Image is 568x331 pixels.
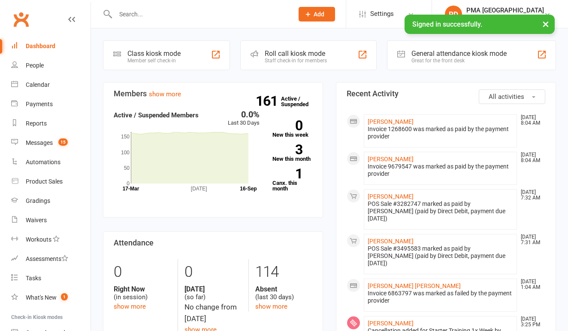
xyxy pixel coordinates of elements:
a: Dashboard [11,37,91,56]
div: POS Sale #3495583 marked as paid by [PERSON_NAME] (paid by Direct Debit, payment due [DATE]) [368,245,513,267]
div: Payments [26,101,53,107]
a: Assessments [11,249,91,269]
div: Invoice 1268600 was marked as paid by the payment provider [368,126,513,140]
span: 1 [61,293,68,300]
div: PMA [GEOGRAPHIC_DATA] [466,6,544,14]
div: What's New [26,294,57,301]
button: × [538,15,553,33]
strong: 1 [272,167,302,180]
a: Calendar [11,75,91,95]
div: Assessments [26,255,68,262]
strong: [DATE] [184,285,242,293]
a: Payments [11,95,91,114]
time: [DATE] 7:32 AM [517,190,545,201]
time: [DATE] 7:31 AM [517,234,545,245]
a: Waivers [11,211,91,230]
a: People [11,56,91,75]
a: [PERSON_NAME] [368,156,414,162]
a: 0New this week [272,120,312,138]
div: Class kiosk mode [127,49,181,58]
a: Reports [11,114,91,133]
strong: Active / Suspended Members [114,111,199,119]
div: Gradings [26,197,50,204]
div: Automations [26,159,60,165]
a: Tasks [11,269,91,288]
button: Add [299,7,335,21]
a: 1Canx. this month [272,169,312,191]
a: Product Sales [11,172,91,191]
strong: 0 [272,119,302,132]
div: Premier Martial Arts [466,14,544,22]
a: [PERSON_NAME] [PERSON_NAME] [368,282,461,289]
h3: Members [114,89,312,98]
time: [DATE] 1:04 AM [517,279,545,290]
div: (last 30 days) [255,285,312,301]
div: (in session) [114,285,171,301]
div: Great for the front desk [411,58,507,64]
div: 0.0% [228,110,260,119]
h3: Recent Activity [347,89,545,98]
a: Messages 15 [11,133,91,153]
div: Dashboard [26,43,55,49]
a: show more [255,303,287,310]
span: 15 [58,138,68,146]
div: (so far) [184,285,242,301]
a: [PERSON_NAME] [368,193,414,200]
div: POS Sale #3282747 marked as paid by [PERSON_NAME] (paid by Direct Debit, payment due [DATE]) [368,200,513,222]
span: Add [314,11,324,18]
a: What's New1 [11,288,91,307]
a: Automations [11,153,91,172]
button: All activities [479,89,545,104]
a: 3New this month [272,144,312,162]
strong: Right Now [114,285,171,293]
a: [PERSON_NAME] [368,238,414,245]
div: Waivers [26,217,47,224]
time: [DATE] 8:04 AM [517,152,545,163]
div: Messages [26,139,53,146]
a: show more [114,303,146,310]
a: show more [149,90,181,98]
div: Calendar [26,81,50,88]
div: Staff check-in for members [265,58,327,64]
div: General attendance kiosk mode [411,49,507,58]
div: Invoice 9679547 was marked as paid by the payment provider [368,163,513,178]
a: [PERSON_NAME] [368,320,414,327]
div: Member self check-in [127,58,181,64]
div: Product Sales [26,178,63,185]
a: Gradings [11,191,91,211]
strong: Absent [255,285,312,293]
strong: 3 [272,143,302,156]
a: Workouts [11,230,91,249]
span: Signed in successfully. [412,20,482,28]
a: [PERSON_NAME] [368,118,414,125]
div: Last 30 Days [228,110,260,128]
div: Tasks [26,275,41,282]
a: Clubworx [10,9,32,30]
div: Workouts [26,236,51,243]
h3: Attendance [114,239,312,247]
div: Roll call kiosk mode [265,49,327,58]
span: Settings [370,4,394,24]
div: 114 [255,259,312,285]
div: Invoice 6863797 was marked as failed by the payment provider [368,290,513,304]
div: Reports [26,120,47,127]
time: [DATE] 3:25 PM [517,316,545,328]
div: 0 [184,259,242,285]
time: [DATE] 8:04 AM [517,115,545,126]
strong: 161 [256,95,281,107]
div: PD [445,6,462,23]
a: 161Active / Suspended [281,89,319,113]
div: No change from [DATE] [184,301,242,325]
span: All activities [489,93,524,101]
input: Search... [113,8,287,20]
div: 0 [114,259,171,285]
div: People [26,62,44,69]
